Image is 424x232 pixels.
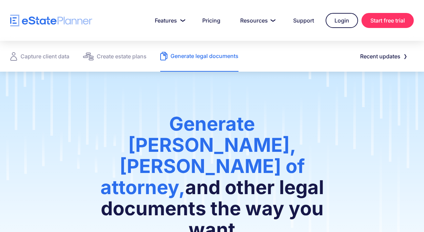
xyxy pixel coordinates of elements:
[360,52,400,61] div: Recent updates
[160,41,238,72] a: Generate legal documents
[10,15,92,27] a: home
[232,14,282,27] a: Resources
[352,49,414,63] a: Recent updates
[20,52,69,61] div: Capture client data
[10,41,69,72] a: Capture client data
[147,14,191,27] a: Features
[170,51,238,61] div: Generate legal documents
[83,41,147,72] a: Create estate plans
[326,13,358,28] a: Login
[100,112,305,199] span: Generate [PERSON_NAME], [PERSON_NAME] of attorney,
[285,14,322,27] a: Support
[194,14,229,27] a: Pricing
[97,52,147,61] div: Create estate plans
[361,13,414,28] a: Start free trial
